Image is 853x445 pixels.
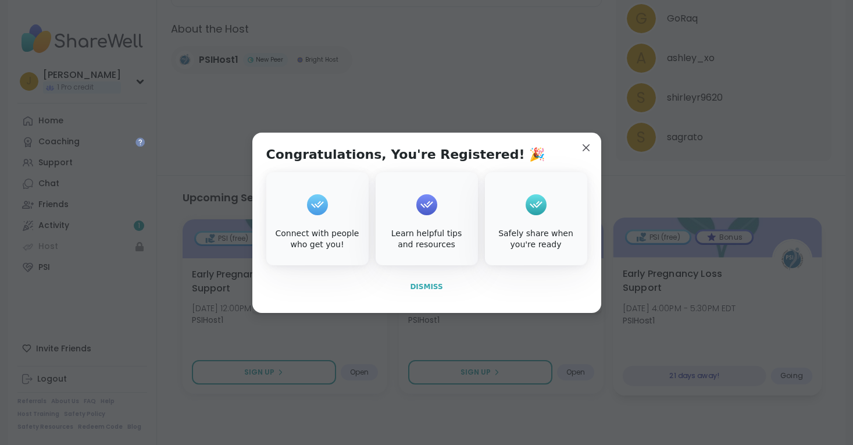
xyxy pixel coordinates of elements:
[266,147,545,163] h1: Congratulations, You're Registered! 🎉
[269,228,366,251] div: Connect with people who get you!
[266,275,587,299] button: Dismiss
[487,228,585,251] div: Safely share when you're ready
[378,228,476,251] div: Learn helpful tips and resources
[135,137,145,147] iframe: Spotlight
[410,283,442,291] span: Dismiss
